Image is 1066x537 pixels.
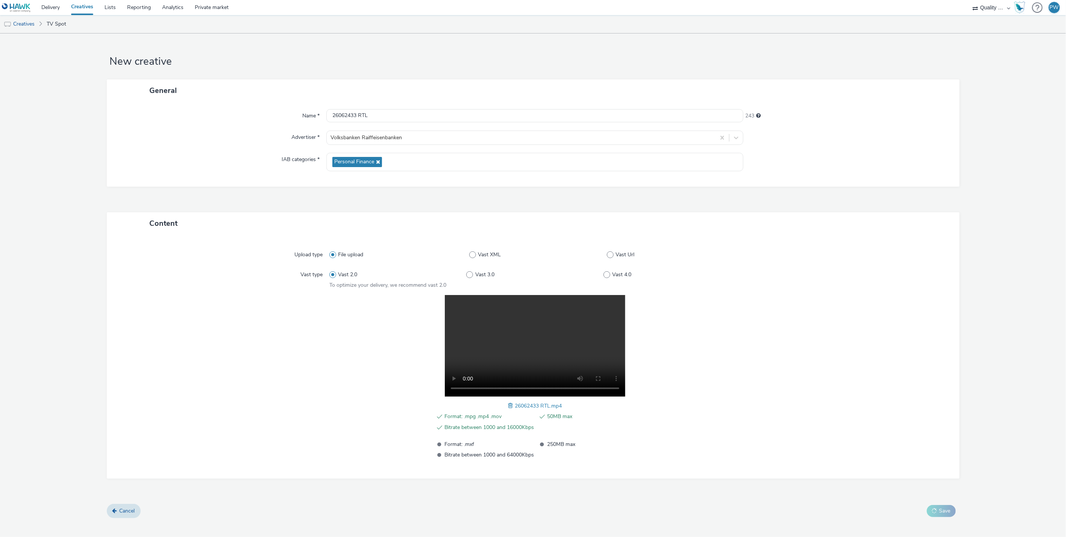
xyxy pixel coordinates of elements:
[478,251,501,259] span: Vast XML
[547,440,637,449] span: 250MB max
[4,21,11,28] img: tv
[444,423,534,432] span: Bitrate between 1000 and 16000Kbps
[2,3,31,12] img: undefined Logo
[515,402,562,409] span: 26062433 RTL.mp4
[338,251,364,259] span: File upload
[299,109,323,120] label: Name *
[334,159,374,165] span: Personal Finance
[1014,2,1025,14] img: Hawk Academy
[1050,2,1059,13] div: PW
[927,505,956,517] button: Save
[279,153,323,163] label: IAB categories *
[43,15,70,33] a: TV Spot
[329,281,446,289] span: To optimize your delivery, we recommend vast 2.0
[291,248,326,259] label: Upload type
[338,271,358,278] span: Vast 2.0
[149,85,177,96] span: General
[475,271,494,278] span: Vast 3.0
[297,268,326,278] label: Vast type
[288,131,323,141] label: Advertiser *
[547,412,637,421] span: 50MB max
[939,507,951,514] span: Save
[616,251,635,259] span: Vast Url
[745,112,754,120] span: 243
[612,271,631,278] span: Vast 4.0
[326,109,743,122] input: Name
[1014,2,1028,14] a: Hawk Academy
[149,218,177,228] span: Content
[107,55,960,69] h1: New creative
[756,112,761,120] div: Maximum 255 characters
[444,412,534,421] span: Format: .mpg .mp4 .mov
[107,504,141,518] a: Cancel
[444,450,534,459] span: Bitrate between 1000 and 64000Kbps
[444,440,534,449] span: Format: .mxf
[120,507,135,514] span: Cancel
